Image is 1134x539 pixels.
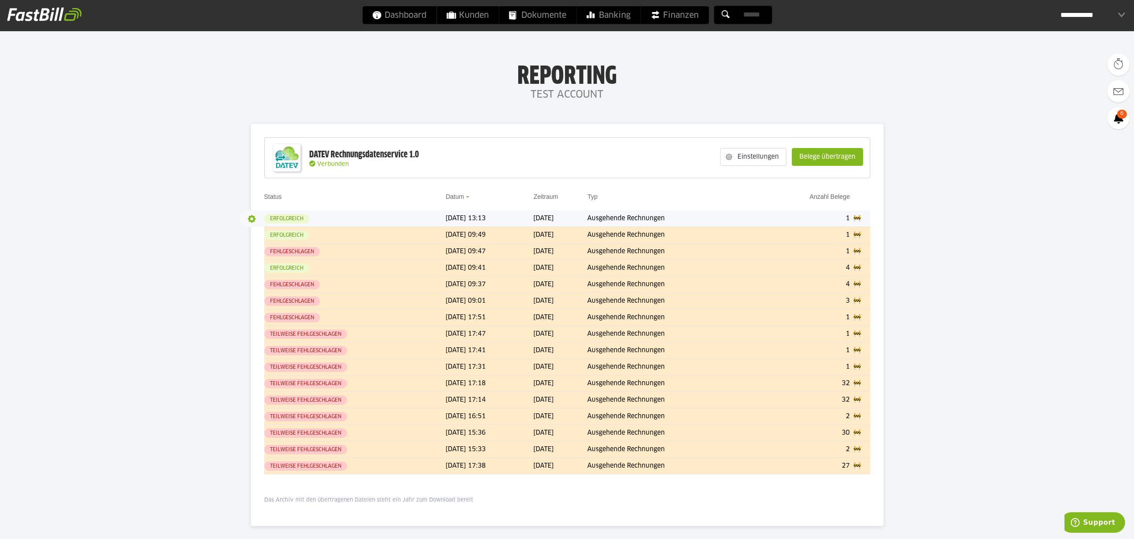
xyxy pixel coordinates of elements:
[757,342,853,359] td: 1
[757,227,853,243] td: 1
[533,309,587,326] td: [DATE]
[362,6,436,24] a: Dashboard
[533,425,587,441] td: [DATE]
[757,326,853,342] td: 1
[264,461,347,471] sl-badge: Teilweise fehlgeschlagen
[466,196,471,198] img: sort_desc.gif
[446,260,533,276] td: [DATE] 09:41
[264,497,870,504] p: Das Archiv mit den übertragenen Dateien steht ein Jahr zum Download bereit
[264,329,347,339] sl-badge: Teilweise fehlgeschlagen
[757,375,853,392] td: 32
[757,408,853,425] td: 2
[757,260,853,276] td: 4
[853,227,870,243] td: 🚧
[533,392,587,408] td: [DATE]
[533,441,587,458] td: [DATE]
[309,149,419,160] div: DATEV Rechnungsdatenservice 1.0
[587,276,757,293] td: Ausgehende Rechnungen
[533,326,587,342] td: [DATE]
[757,441,853,458] td: 2
[533,293,587,309] td: [DATE]
[810,193,850,200] a: Anzahl Belege
[853,326,870,342] td: 🚧
[446,6,489,24] span: Kunden
[533,408,587,425] td: [DATE]
[757,359,853,375] td: 1
[89,63,1045,86] h1: Reporting
[586,6,630,24] span: Banking
[853,210,870,227] td: 🚧
[446,408,533,425] td: [DATE] 16:51
[587,193,598,200] a: Typ
[533,227,587,243] td: [DATE]
[446,375,533,392] td: [DATE] 17:18
[317,161,349,167] span: Verbunden
[853,359,870,375] td: 🚧
[587,408,757,425] td: Ausgehende Rechnungen
[853,408,870,425] td: 🚧
[587,359,757,375] td: Ausgehende Rechnungen
[264,379,347,388] sl-badge: Teilweise fehlgeschlagen
[587,210,757,227] td: Ausgehende Rechnungen
[853,276,870,293] td: 🚧
[264,263,309,273] sl-badge: Erfolgreich
[372,6,426,24] span: Dashboard
[446,458,533,474] td: [DATE] 17:38
[446,210,533,227] td: [DATE] 13:13
[264,230,309,240] sl-badge: Erfolgreich
[792,148,863,166] sl-button: Belege übertragen
[757,392,853,408] td: 32
[264,362,347,372] sl-badge: Teilweise fehlgeschlagen
[446,276,533,293] td: [DATE] 09:37
[533,193,558,200] a: Zeitraum
[587,227,757,243] td: Ausgehende Rechnungen
[7,7,82,21] img: fastbill_logo_white.png
[651,6,699,24] span: Finanzen
[533,276,587,293] td: [DATE]
[264,296,320,306] sl-badge: Fehlgeschlagen
[533,458,587,474] td: [DATE]
[269,140,305,176] img: DATEV-Datenservice Logo
[853,342,870,359] td: 🚧
[264,346,347,355] sl-badge: Teilweise fehlgeschlagen
[587,243,757,260] td: Ausgehende Rechnungen
[757,210,853,227] td: 1
[446,359,533,375] td: [DATE] 17:31
[853,309,870,326] td: 🚧
[264,313,320,322] sl-badge: Fehlgeschlagen
[446,193,464,200] a: Datum
[757,276,853,293] td: 4
[720,148,786,166] sl-button: Einstellungen
[446,326,533,342] td: [DATE] 17:47
[587,309,757,326] td: Ausgehende Rechnungen
[587,425,757,441] td: Ausgehende Rechnungen
[264,445,347,454] sl-badge: Teilweise fehlgeschlagen
[853,441,870,458] td: 🚧
[853,375,870,392] td: 🚧
[757,458,853,474] td: 27
[264,193,282,200] a: Status
[577,6,640,24] a: Banking
[587,342,757,359] td: Ausgehende Rechnungen
[853,293,870,309] td: 🚧
[533,342,587,359] td: [DATE]
[587,441,757,458] td: Ausgehende Rechnungen
[533,359,587,375] td: [DATE]
[533,260,587,276] td: [DATE]
[587,392,757,408] td: Ausgehende Rechnungen
[446,425,533,441] td: [DATE] 15:36
[587,293,757,309] td: Ausgehende Rechnungen
[264,395,347,405] sl-badge: Teilweise fehlgeschlagen
[264,428,347,438] sl-badge: Teilweise fehlgeschlagen
[533,243,587,260] td: [DATE]
[499,6,576,24] a: Dokumente
[446,243,533,260] td: [DATE] 09:47
[587,260,757,276] td: Ausgehende Rechnungen
[853,458,870,474] td: 🚧
[1107,107,1130,129] a: 6
[853,392,870,408] td: 🚧
[853,243,870,260] td: 🚧
[533,375,587,392] td: [DATE]
[587,326,757,342] td: Ausgehende Rechnungen
[757,293,853,309] td: 3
